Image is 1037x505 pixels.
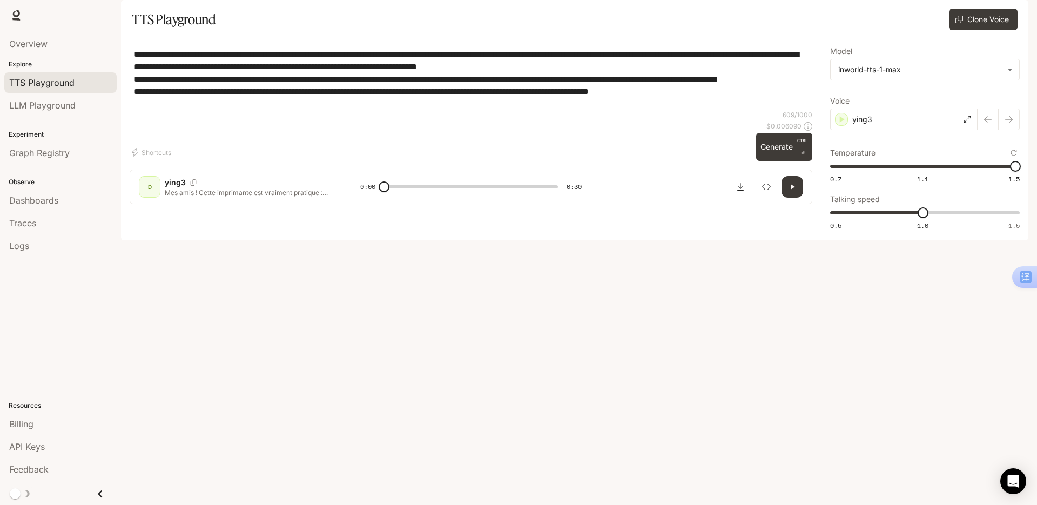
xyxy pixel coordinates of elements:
[141,178,158,196] div: D
[1008,147,1020,159] button: Reset to default
[1008,221,1020,230] span: 1.5
[1008,174,1020,184] span: 1.5
[1000,468,1026,494] div: Open Intercom Messenger
[756,133,812,161] button: GenerateCTRL +⏎
[567,181,582,192] span: 0:30
[838,64,1002,75] div: inworld-tts-1-max
[165,188,334,197] p: Mes amis ! Cette imprimante est vraiment pratique : pas besoin d'encre ni de prise électrique. Il...
[165,177,186,188] p: ying3
[830,196,880,203] p: Talking speed
[766,122,802,131] p: $ 0.006090
[830,48,852,55] p: Model
[783,110,812,119] p: 609 / 1000
[831,59,1019,80] div: inworld-tts-1-max
[830,174,841,184] span: 0.7
[797,137,808,150] p: CTRL +
[949,9,1018,30] button: Clone Voice
[130,144,176,161] button: Shortcuts
[830,221,841,230] span: 0.5
[756,176,777,198] button: Inspect
[917,174,928,184] span: 1.1
[917,221,928,230] span: 1.0
[186,179,201,186] button: Copy Voice ID
[730,176,751,198] button: Download audio
[360,181,375,192] span: 0:00
[132,9,216,30] h1: TTS Playground
[830,97,850,105] p: Voice
[830,149,876,157] p: Temperature
[852,114,872,125] p: ying3
[797,137,808,157] p: ⏎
